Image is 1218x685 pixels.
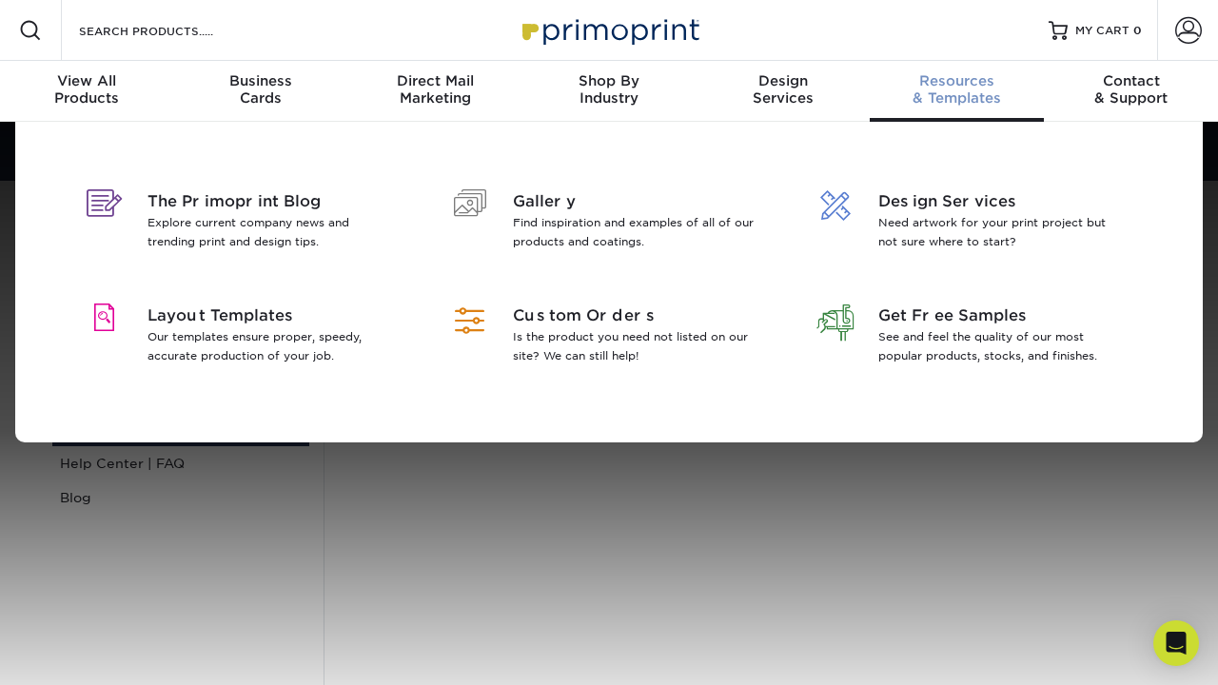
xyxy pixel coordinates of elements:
[1153,620,1199,666] div: Open Intercom Messenger
[348,72,522,107] div: Marketing
[147,304,394,327] span: Layout Templates
[806,282,1143,396] a: Get Free Samples See and feel the quality of our most popular products, stocks, and finishes.
[147,327,394,365] p: Our templates ensure proper, speedy, accurate production of your job.
[174,72,348,107] div: Cards
[1044,72,1218,107] div: & Support
[174,72,348,89] span: Business
[522,61,697,122] a: Shop ByIndustry
[513,327,759,365] p: Is the product you need not listed on our site? We can still help!
[878,213,1125,251] p: Need artwork for your print project but not sure where to start?
[878,190,1125,213] span: Design Services
[870,72,1044,107] div: & Templates
[441,282,777,396] a: Custom Orders Is the product you need not listed on our site? We can still help!
[1133,24,1142,37] span: 0
[806,167,1143,282] a: Design Services Need artwork for your print project but not sure where to start?
[348,72,522,89] span: Direct Mail
[870,72,1044,89] span: Resources
[696,61,870,122] a: DesignServices
[522,72,697,89] span: Shop By
[870,61,1044,122] a: Resources& Templates
[1044,72,1218,89] span: Contact
[75,282,412,396] a: Layout Templates Our templates ensure proper, speedy, accurate production of your job.
[522,72,697,107] div: Industry
[878,304,1125,327] span: Get Free Samples
[174,61,348,122] a: BusinessCards
[1075,23,1130,39] span: MY CART
[348,61,522,122] a: Direct MailMarketing
[441,167,777,282] a: Gallery Find inspiration and examples of all of our products and coatings.
[696,72,870,107] div: Services
[878,327,1125,365] p: See and feel the quality of our most popular products, stocks, and finishes.
[696,72,870,89] span: Design
[147,190,394,213] span: The Primoprint Blog
[513,190,759,213] span: Gallery
[147,213,394,251] p: Explore current company news and trending print and design tips.
[75,167,412,282] a: The Primoprint Blog Explore current company news and trending print and design tips.
[513,213,759,251] p: Find inspiration and examples of all of our products and coatings.
[1044,61,1218,122] a: Contact& Support
[514,10,704,50] img: Primoprint
[77,19,263,42] input: SEARCH PRODUCTS.....
[513,304,759,327] span: Custom Orders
